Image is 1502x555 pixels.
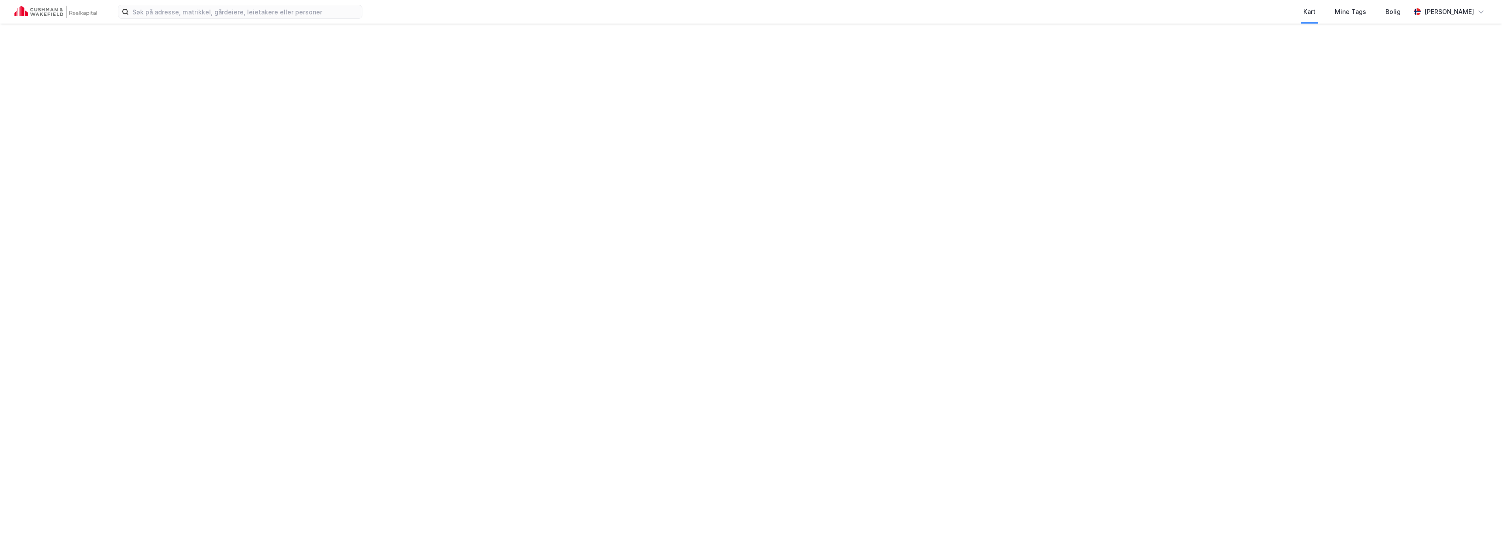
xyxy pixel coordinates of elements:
[129,5,362,18] input: Søk på adresse, matrikkel, gårdeiere, leietakere eller personer
[1385,7,1401,17] div: Bolig
[1424,7,1474,17] div: [PERSON_NAME]
[1458,513,1502,555] iframe: Chat Widget
[1303,7,1316,17] div: Kart
[1335,7,1366,17] div: Mine Tags
[14,6,97,18] img: cushman-wakefield-realkapital-logo.202ea83816669bd177139c58696a8fa1.svg
[1458,513,1502,555] div: Kontrollprogram for chat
